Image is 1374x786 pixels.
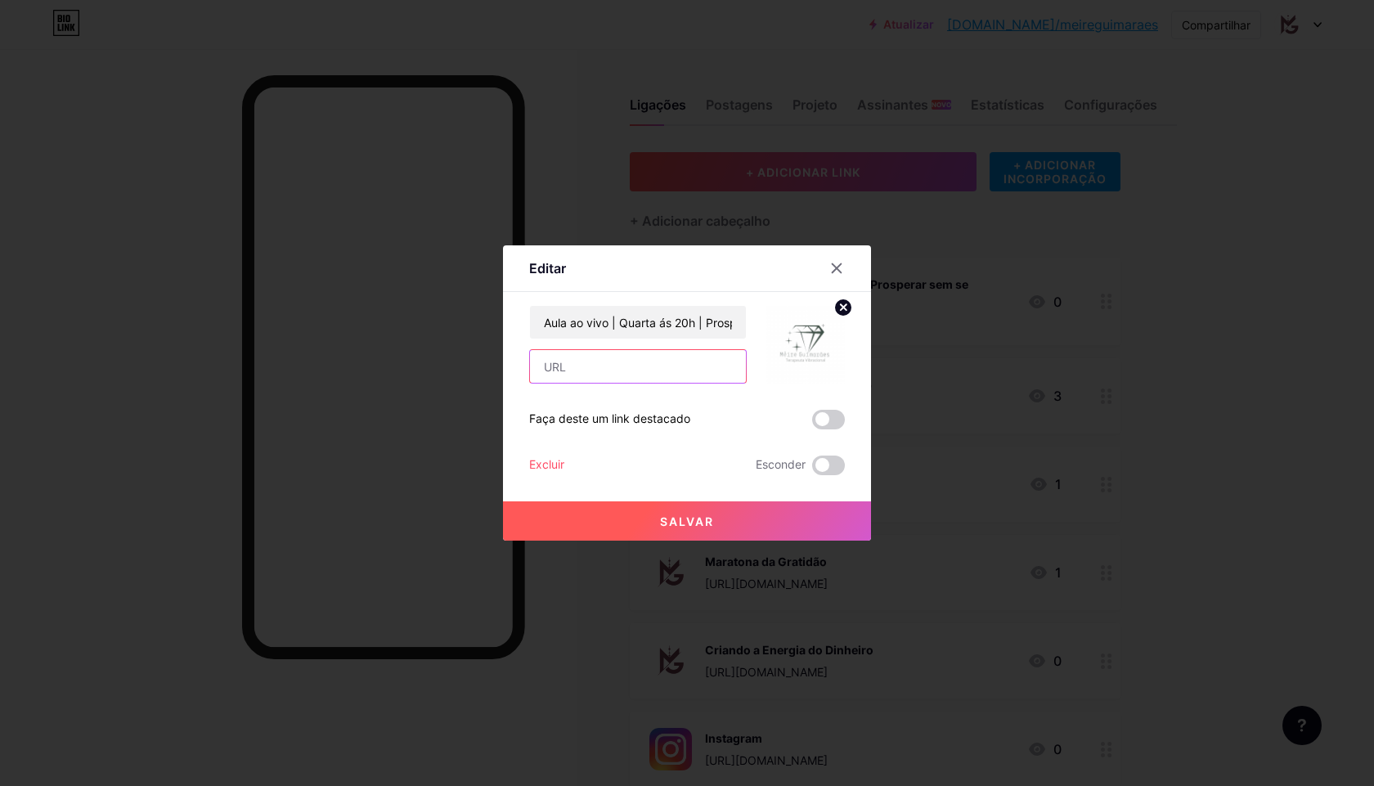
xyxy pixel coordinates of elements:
font: Esconder [756,457,806,471]
input: Título [530,306,746,339]
button: Salvar [503,501,871,541]
input: URL [530,350,746,383]
font: Editar [529,260,566,276]
font: Salvar [660,514,714,528]
font: Excluir [529,457,564,471]
font: Faça deste um link destacado [529,411,690,425]
img: link_miniatura [766,305,845,384]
